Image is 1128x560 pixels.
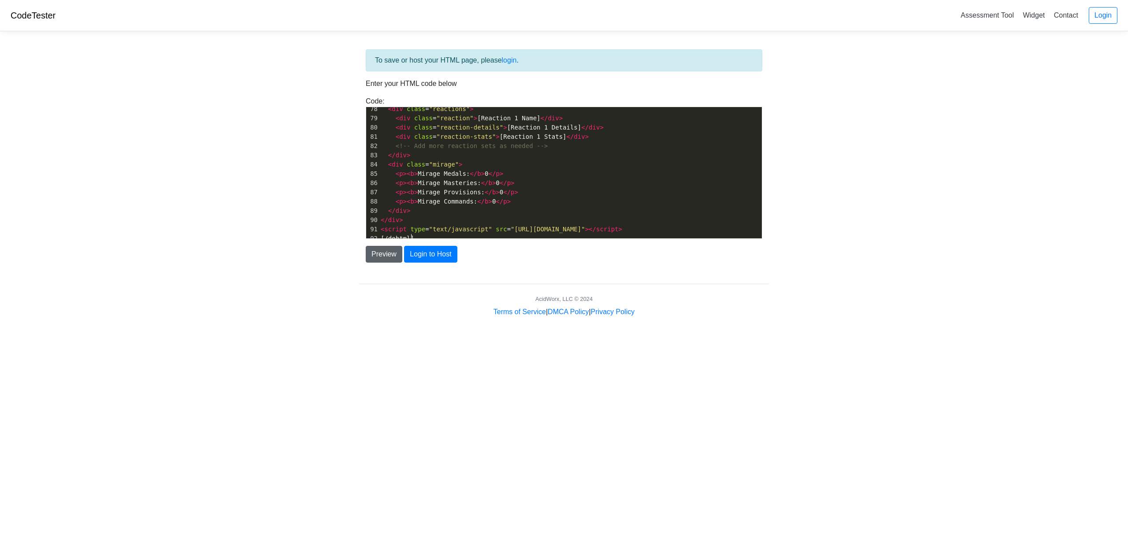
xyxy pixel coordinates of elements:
span: < [388,161,392,168]
div: 90 [366,215,379,225]
span: > [414,189,418,196]
span: type [410,226,425,233]
span: = [Reaction 1 Stats] [381,133,589,140]
div: 92 [366,234,379,243]
span: p [399,170,403,177]
span: b [488,179,492,186]
span: class [407,161,425,168]
span: class [407,105,425,112]
span: div [388,216,399,223]
div: 91 [366,225,379,234]
span: > [488,198,492,205]
span: "[URL][DOMAIN_NAME]" [511,226,585,233]
span: </ [496,198,503,205]
span: div [399,115,410,122]
span: <!-- Add more reaction sets as needed --> [396,142,548,149]
div: Code: [359,96,769,239]
span: class [414,115,433,122]
span: > [515,189,518,196]
span: p [507,179,511,186]
div: 84 [366,160,379,169]
span: p [399,179,403,186]
span: </ [567,133,574,140]
span: Mirage Masteries: 0 [381,179,515,186]
span: div [392,161,403,168]
span: b [492,189,496,196]
span: > [414,170,418,177]
span: "reaction-stats" [436,133,496,140]
span: ></ [585,226,596,233]
span: b [410,170,414,177]
div: 83 [366,151,379,160]
span: src [496,226,507,233]
a: Assessment Tool [957,8,1017,22]
a: Widget [1019,8,1048,22]
span: < [396,133,399,140]
span: p [503,198,507,205]
span: = [Reaction 1 Details] [381,124,604,131]
span: = [381,105,474,112]
span: div [399,133,410,140]
span: p [496,170,499,177]
span: > [470,105,473,112]
div: AcidWorx, LLC © 2024 [535,295,593,303]
span: "reactions" [429,105,470,112]
span: b [410,189,414,196]
span: </ [581,124,589,131]
span: > [399,216,403,223]
span: = = [381,226,622,233]
div: 82 [366,141,379,151]
a: CodeTester [11,11,56,20]
span: "mirage" [429,161,459,168]
span: script [596,226,619,233]
div: 80 [366,123,379,132]
div: 88 [366,197,379,206]
span: "text/javascript" [429,226,492,233]
span: </ [388,152,396,159]
span: > [619,226,622,233]
span: > [559,115,563,122]
span: > [407,207,410,214]
span: div [392,105,403,112]
span: p [399,189,403,196]
div: 89 [366,206,379,215]
span: div [396,207,407,214]
span: > [585,133,589,140]
span: </ [388,207,396,214]
a: login [502,56,517,64]
span: >< [403,170,411,177]
span: > [481,170,485,177]
span: < [396,124,399,131]
span: div [574,133,585,140]
span: = [Reaction 1 Name] [381,115,563,122]
span: < [381,226,384,233]
span: < [396,189,399,196]
span: </ [485,189,492,196]
span: < [396,170,399,177]
span: < [396,198,399,205]
span: > [507,198,511,205]
span: </ [500,179,507,186]
span: < [396,115,399,122]
span: > [600,124,603,131]
span: </ [381,216,388,223]
span: > [500,170,503,177]
a: Privacy Policy [591,308,635,315]
a: DMCA Policy [548,308,589,315]
span: </ [489,170,496,177]
span: > [496,133,499,140]
span: > [474,115,477,122]
span: Mirage Provisions: 0 [381,189,518,196]
span: > [511,179,514,186]
span: < [396,179,399,186]
div: 78 [366,104,379,114]
span: [/dohtml] [381,235,414,242]
span: p [399,198,403,205]
span: b [410,179,414,186]
span: "reaction-details" [436,124,503,131]
span: script [384,226,407,233]
div: To save or host your HTML page, please . [366,49,762,71]
span: div [396,152,407,159]
a: Terms of Service [493,308,546,315]
span: > [414,179,418,186]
